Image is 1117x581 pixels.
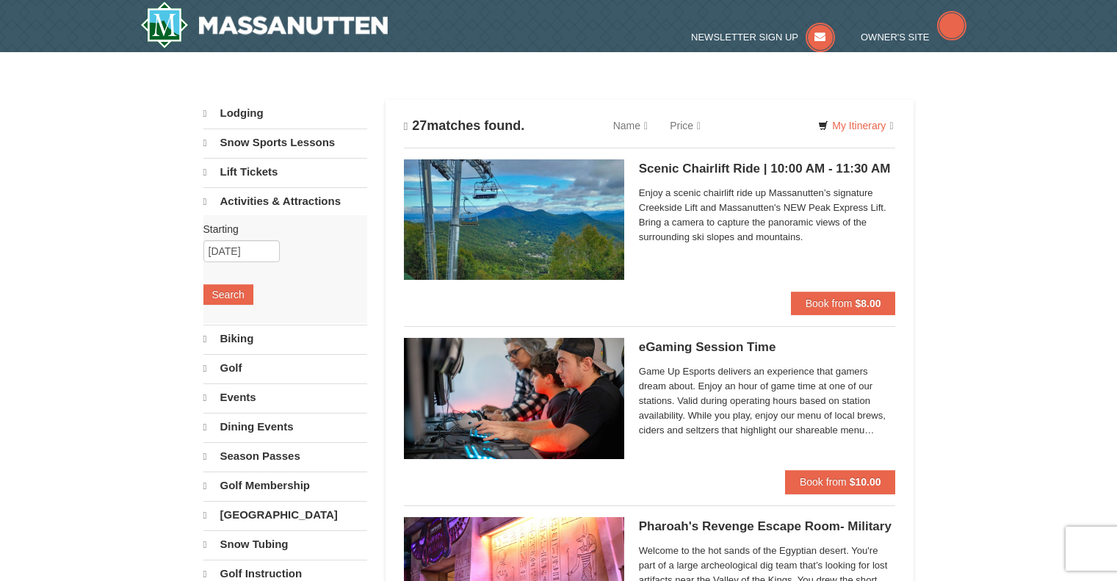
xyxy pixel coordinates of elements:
a: My Itinerary [809,115,903,137]
button: Book from $10.00 [785,470,896,494]
a: Newsletter Sign Up [691,32,835,43]
span: Enjoy a scenic chairlift ride up Massanutten’s signature Creekside Lift and Massanutten's NEW Pea... [639,186,896,245]
h5: Pharoah's Revenge Escape Room- Military [639,519,896,534]
a: Name [602,111,659,140]
img: 24896431-1-a2e2611b.jpg [404,159,624,280]
strong: $10.00 [850,476,881,488]
a: Lift Tickets [203,158,367,186]
a: [GEOGRAPHIC_DATA] [203,501,367,529]
a: Season Passes [203,442,367,470]
span: Game Up Esports delivers an experience that gamers dream about. Enjoy an hour of game time at one... [639,364,896,438]
a: Owner's Site [861,32,966,43]
strong: $8.00 [855,297,881,309]
span: Book from [806,297,853,309]
a: Lodging [203,100,367,127]
a: Snow Sports Lessons [203,129,367,156]
h5: eGaming Session Time [639,340,896,355]
span: Book from [800,476,847,488]
h4: matches found. [404,118,525,134]
a: Golf Membership [203,472,367,499]
a: Price [659,111,712,140]
span: 27 [412,118,427,133]
a: Golf [203,354,367,382]
label: Starting [203,222,356,237]
h5: Scenic Chairlift Ride | 10:00 AM - 11:30 AM [639,162,896,176]
button: Book from $8.00 [791,292,896,315]
a: Activities & Attractions [203,187,367,215]
span: Newsletter Sign Up [691,32,798,43]
a: Events [203,383,367,411]
img: 19664770-34-0b975b5b.jpg [404,338,624,458]
span: Owner's Site [861,32,930,43]
a: Snow Tubing [203,530,367,558]
button: Search [203,284,253,305]
a: Biking [203,325,367,353]
a: Massanutten Resort [140,1,388,48]
img: Massanutten Resort Logo [140,1,388,48]
a: Dining Events [203,413,367,441]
